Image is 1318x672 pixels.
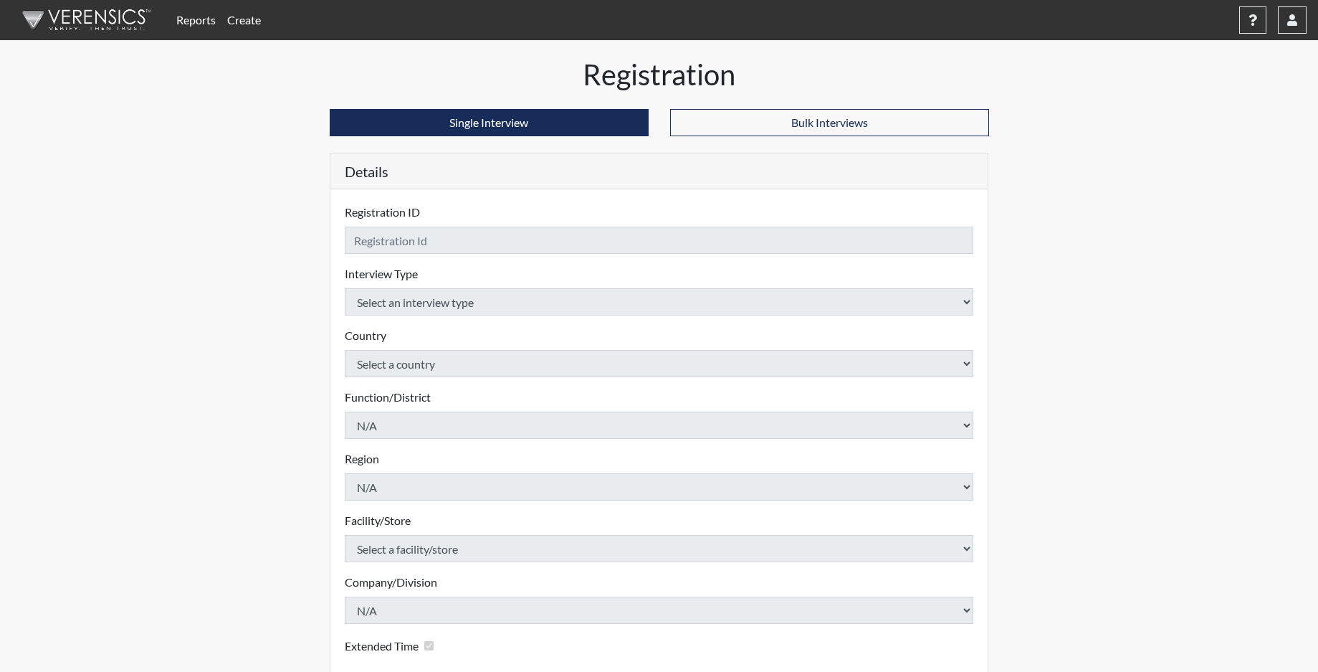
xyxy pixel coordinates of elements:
[330,57,989,92] h1: Registration
[345,512,411,529] label: Facility/Store
[345,265,418,283] label: Interview Type
[345,389,431,406] label: Function/District
[345,204,420,221] label: Registration ID
[330,154,988,189] h5: Details
[670,109,989,136] button: Bulk Interviews
[345,574,437,591] label: Company/Division
[330,109,649,136] button: Single Interview
[221,6,267,34] a: Create
[345,227,974,254] input: Insert a Registration ID, which needs to be a unique alphanumeric value for each interviewee
[345,638,419,655] label: Extended Time
[345,635,439,656] div: Checking this box will provide the interviewee with an accomodation of extra time to answer each ...
[345,450,379,468] label: Region
[171,6,221,34] a: Reports
[345,327,386,344] label: Country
